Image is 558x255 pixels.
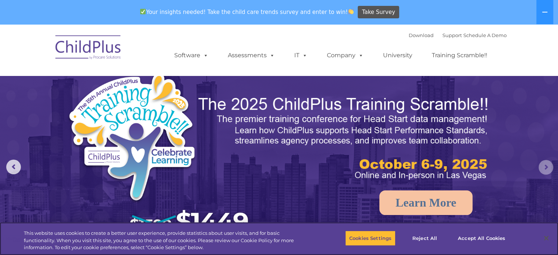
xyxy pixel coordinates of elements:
[409,32,507,38] font: |
[362,6,395,19] span: Take Survey
[379,190,473,215] a: Learn More
[52,30,125,67] img: ChildPlus by Procare Solutions
[402,230,448,246] button: Reject All
[220,48,282,63] a: Assessments
[358,6,399,19] a: Take Survey
[140,9,146,14] img: ✅
[348,9,354,14] img: 👏
[320,48,371,63] a: Company
[24,230,307,251] div: This website uses cookies to create a better user experience, provide statistics about user visit...
[424,48,495,63] a: Training Scramble!!
[409,32,434,38] a: Download
[442,32,462,38] a: Support
[454,230,509,246] button: Accept All Cookies
[287,48,315,63] a: IT
[137,5,357,19] span: Your insights needed! Take the child care trends survey and enter to win!
[345,230,395,246] button: Cookies Settings
[376,48,420,63] a: University
[167,48,216,63] a: Software
[102,48,124,54] span: Last name
[102,79,133,84] span: Phone number
[538,230,554,246] button: Close
[463,32,507,38] a: Schedule A Demo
